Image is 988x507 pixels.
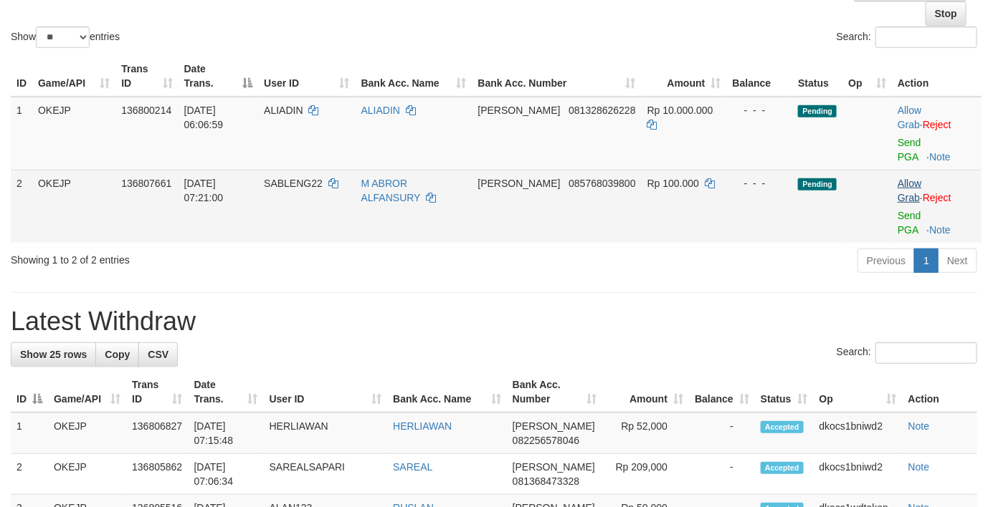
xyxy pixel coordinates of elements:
a: Note [929,151,951,163]
a: M ABROR ALFANSURY [361,178,421,203]
a: Note [929,224,951,236]
th: User ID: activate to sort column ascending [258,56,355,97]
a: Send PGA [898,210,921,236]
td: OKEJP [48,412,126,454]
th: Date Trans.: activate to sort column ascending [189,372,264,412]
a: Show 25 rows [11,342,96,367]
td: Rp 209,000 [603,454,690,495]
th: Trans ID: activate to sort column ascending [126,372,188,412]
span: Show 25 rows [20,349,87,360]
label: Search: [837,26,977,48]
span: · [898,105,923,130]
a: 1 [914,248,939,273]
a: Note [908,461,930,473]
th: Bank Acc. Name: activate to sort column ascending [356,56,472,97]
a: Previous [858,248,915,273]
a: ALIADIN [361,105,400,116]
th: Action [892,56,982,97]
th: Bank Acc. Name: activate to sort column ascending [387,372,507,412]
th: Date Trans.: activate to sort column descending [179,56,259,97]
span: [PERSON_NAME] [513,420,595,432]
span: ALIADIN [264,105,303,116]
td: OKEJP [32,97,115,170]
div: - - - [733,176,787,190]
td: - [689,454,755,495]
td: 136806827 [126,412,188,454]
a: SAREAL [393,461,432,473]
label: Search: [837,342,977,364]
a: Copy [95,342,139,367]
a: Note [908,420,930,432]
a: Allow Grab [898,105,921,130]
td: 2 [11,170,32,243]
th: ID [11,56,32,97]
div: Showing 1 to 2 of 2 entries [11,247,401,267]
td: [DATE] 07:06:34 [189,454,264,495]
a: Send PGA [898,137,921,163]
th: Amount: activate to sort column ascending [603,372,690,412]
a: Reject [923,119,951,130]
span: Pending [798,178,837,190]
th: User ID: activate to sort column ascending [264,372,388,412]
th: Game/API: activate to sort column ascending [48,372,126,412]
td: Rp 52,000 [603,412,690,454]
input: Search: [875,26,977,48]
td: · [892,97,982,170]
td: 2 [11,454,48,495]
h1: Latest Withdraw [11,307,977,336]
th: Op: activate to sort column ascending [842,56,892,97]
span: Rp 100.000 [647,178,699,189]
span: 136807661 [121,178,171,189]
th: Status [792,56,842,97]
span: Accepted [761,421,804,433]
span: [DATE] 06:06:59 [184,105,224,130]
a: Stop [926,1,966,26]
span: CSV [148,349,168,360]
td: 1 [11,97,32,170]
a: Next [938,248,977,273]
td: dkocs1bniwd2 [814,454,903,495]
span: · [898,178,923,203]
th: Bank Acc. Number: activate to sort column ascending [507,372,603,412]
span: [PERSON_NAME] [513,461,595,473]
span: SABLENG22 [264,178,323,189]
span: 136800214 [121,105,171,116]
th: Amount: activate to sort column ascending [642,56,727,97]
a: CSV [138,342,178,367]
td: SAREALSAPARI [264,454,388,495]
td: OKEJP [48,454,126,495]
a: HERLIAWAN [393,420,452,432]
span: Copy 081328626228 to clipboard [569,105,635,116]
th: Trans ID: activate to sort column ascending [115,56,178,97]
th: Balance [727,56,793,97]
span: Accepted [761,462,804,474]
th: Balance: activate to sort column ascending [689,372,755,412]
span: Copy 081368473328 to clipboard [513,475,579,487]
td: 136805862 [126,454,188,495]
span: [PERSON_NAME] [478,105,561,116]
a: Allow Grab [898,178,921,203]
th: Bank Acc. Number: activate to sort column ascending [472,56,642,97]
th: Action [903,372,977,412]
td: [DATE] 07:15:48 [189,412,264,454]
span: Pending [798,105,837,117]
td: dkocs1bniwd2 [814,412,903,454]
label: Show entries [11,26,120,48]
span: Copy 085768039800 to clipboard [569,178,635,189]
td: - [689,412,755,454]
span: Copy [105,349,130,360]
th: Op: activate to sort column ascending [814,372,903,412]
td: OKEJP [32,170,115,243]
span: Copy 082256578046 to clipboard [513,435,579,446]
td: 1 [11,412,48,454]
th: Status: activate to sort column ascending [755,372,814,412]
th: ID: activate to sort column descending [11,372,48,412]
td: HERLIAWAN [264,412,388,454]
input: Search: [875,342,977,364]
select: Showentries [36,26,90,48]
span: [PERSON_NAME] [478,178,561,189]
div: - - - [733,103,787,117]
td: · [892,170,982,243]
span: [DATE] 07:21:00 [184,178,224,203]
a: Reject [923,192,951,203]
